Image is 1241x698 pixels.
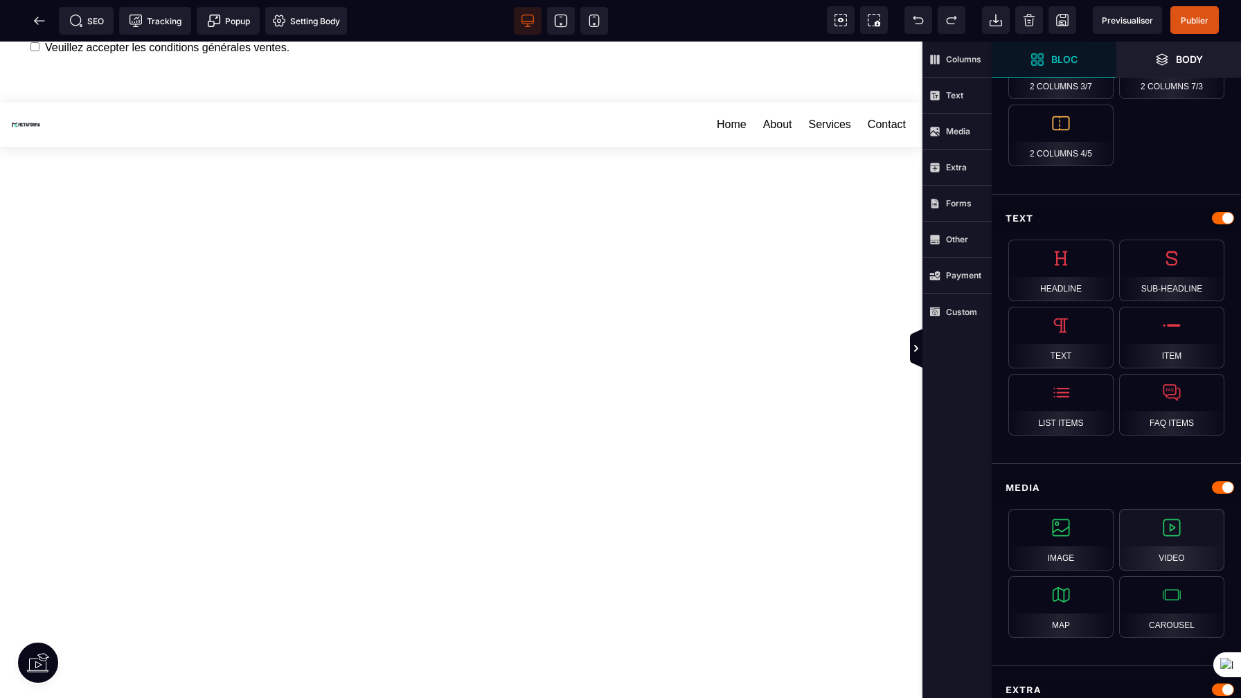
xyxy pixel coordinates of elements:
[946,162,967,172] strong: Extra
[1119,240,1224,301] div: Sub-Headline
[12,80,45,87] img: 3cd43866ccd8aa3630c1a4aba5da002d.svg
[946,90,963,100] strong: Text
[1008,240,1114,301] div: Headline
[1008,576,1114,638] div: Map
[763,74,792,92] a: About
[946,270,981,280] strong: Payment
[1176,54,1203,64] strong: Body
[1119,307,1224,368] div: Item
[1102,15,1153,26] span: Previsualiser
[946,198,972,208] strong: Forms
[827,6,855,34] span: View components
[1119,576,1224,638] div: Carousel
[860,6,888,34] span: Screenshot
[207,14,250,28] span: Popup
[1008,509,1114,571] div: Image
[1008,105,1114,166] div: 2 Columns 4/5
[992,475,1241,501] div: Media
[946,234,968,244] strong: Other
[1116,42,1241,78] span: Open Layer Manager
[69,14,104,28] span: SEO
[809,74,851,92] a: Services
[868,74,906,92] a: Contact
[946,54,981,64] strong: Columns
[272,14,340,28] span: Setting Body
[992,42,1116,78] span: Open Blocks
[1119,509,1224,571] div: Video
[1093,6,1162,34] span: Preview
[129,14,181,28] span: Tracking
[1181,15,1208,26] span: Publier
[1051,54,1078,64] strong: Bloc
[946,307,977,317] strong: Custom
[992,206,1241,231] div: Text
[1119,374,1224,436] div: FAQ Items
[1008,307,1114,368] div: Text
[946,126,970,136] strong: Media
[1008,374,1114,436] div: List Items
[717,74,747,92] a: Home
